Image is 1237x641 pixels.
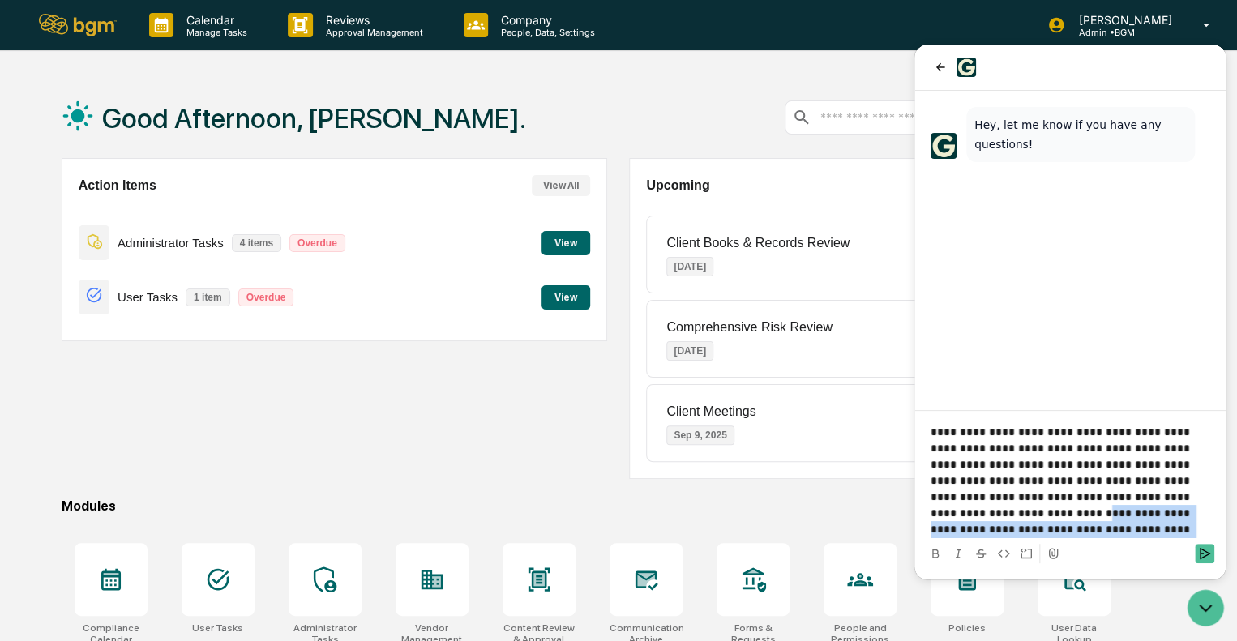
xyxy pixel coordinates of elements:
p: User Tasks [118,290,178,304]
div: Modules [62,498,1175,514]
p: People, Data, Settings [488,27,603,38]
iframe: Customer support window [914,45,1226,579]
p: 4 items [232,234,281,252]
p: Client Books & Records Review [666,236,850,250]
div: User Tasks [192,622,243,634]
h2: Upcoming [646,178,709,193]
a: View [541,288,590,304]
p: [DATE] [666,257,713,276]
p: [PERSON_NAME] [1065,13,1179,27]
p: 1 item [186,288,230,306]
p: Approval Management [313,27,431,38]
button: View [541,285,590,310]
img: logo [39,14,117,36]
p: Calendar [173,13,255,27]
p: Client Meetings [666,404,755,419]
button: View [541,231,590,255]
p: Reviews [313,13,431,27]
p: Company [488,13,603,27]
p: Manage Tasks [173,27,255,38]
iframe: Open customer support [1185,588,1229,631]
p: Comprehensive Risk Review [666,320,833,335]
p: Administrator Tasks [118,236,224,250]
h1: Good Afternoon, [PERSON_NAME]. [102,102,526,135]
a: View [541,234,590,250]
p: Overdue [289,234,345,252]
h2: Action Items [79,178,156,193]
button: View All [532,175,590,196]
p: Admin • BGM [1065,27,1179,38]
div: Policies [948,622,986,634]
p: Overdue [238,288,294,306]
p: [DATE] [666,341,713,361]
p: Sep 9, 2025 [666,425,734,445]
